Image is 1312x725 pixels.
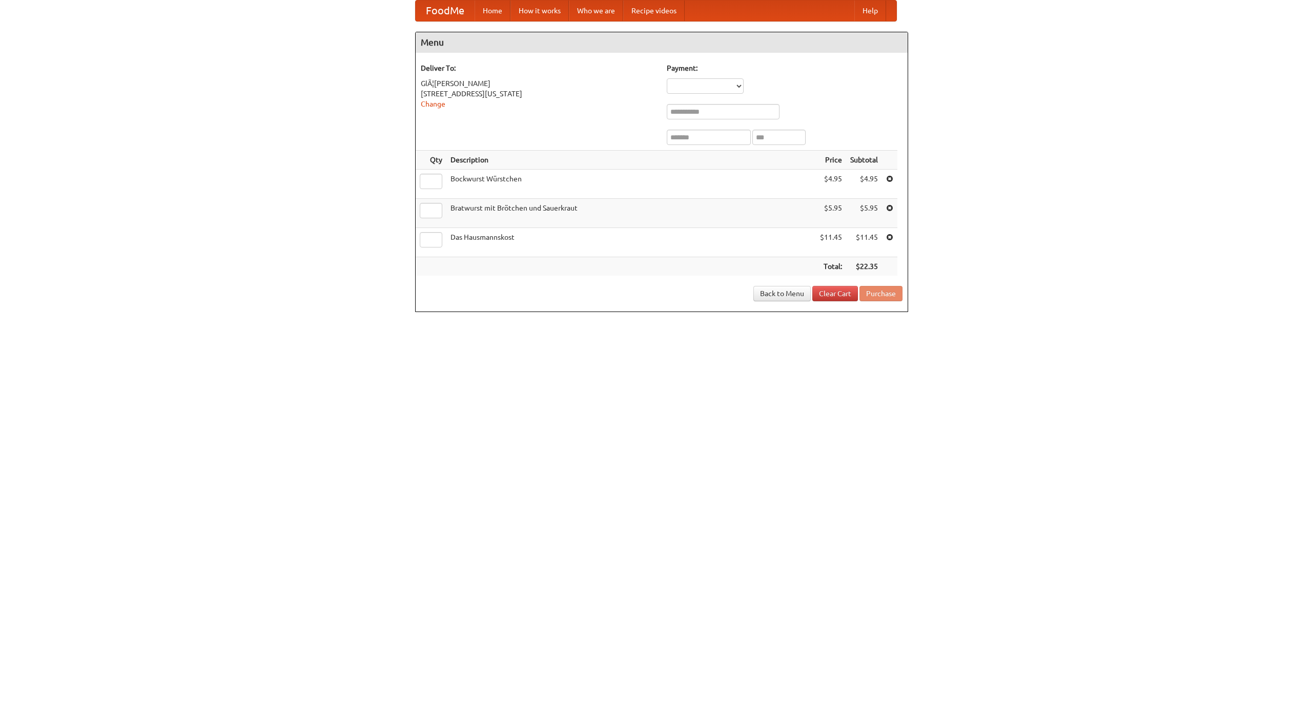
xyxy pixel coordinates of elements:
[846,228,882,257] td: $11.45
[569,1,623,21] a: Who we are
[667,63,903,73] h5: Payment:
[475,1,510,21] a: Home
[816,199,846,228] td: $5.95
[421,100,445,108] a: Change
[816,228,846,257] td: $11.45
[416,151,446,170] th: Qty
[446,228,816,257] td: Das Hausmannskost
[416,32,908,53] h4: Menu
[816,257,846,276] th: Total:
[416,1,475,21] a: FoodMe
[846,151,882,170] th: Subtotal
[421,89,657,99] div: [STREET_ADDRESS][US_STATE]
[753,286,811,301] a: Back to Menu
[812,286,858,301] a: Clear Cart
[816,151,846,170] th: Price
[446,151,816,170] th: Description
[859,286,903,301] button: Purchase
[446,170,816,199] td: Bockwurst Würstchen
[846,170,882,199] td: $4.95
[421,78,657,89] div: GlÃ¦[PERSON_NAME]
[510,1,569,21] a: How it works
[816,170,846,199] td: $4.95
[854,1,886,21] a: Help
[846,257,882,276] th: $22.35
[446,199,816,228] td: Bratwurst mit Brötchen und Sauerkraut
[623,1,685,21] a: Recipe videos
[421,63,657,73] h5: Deliver To:
[846,199,882,228] td: $5.95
